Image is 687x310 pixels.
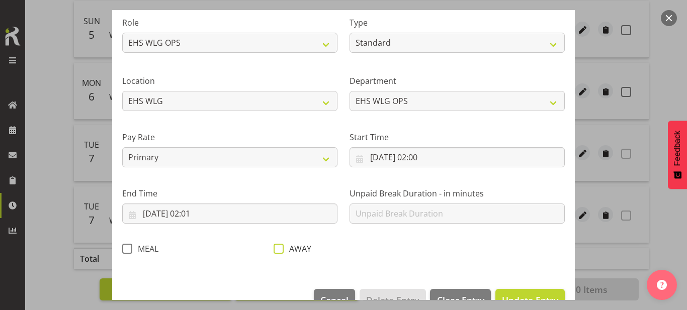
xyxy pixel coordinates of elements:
[366,293,419,306] span: Delete Entry
[284,244,311,254] span: AWAY
[122,75,337,87] label: Location
[122,17,337,29] label: Role
[668,121,687,189] button: Feedback - Show survey
[350,203,565,224] input: Unpaid Break Duration
[350,75,565,87] label: Department
[673,131,682,166] span: Feedback
[132,244,158,254] span: MEAL
[657,280,667,290] img: help-xxl-2.png
[350,147,565,167] input: Click to select...
[502,294,558,306] span: Update Entry
[122,203,337,224] input: Click to select...
[122,131,337,143] label: Pay Rate
[350,131,565,143] label: Start Time
[350,17,565,29] label: Type
[122,187,337,199] label: End Time
[437,293,484,306] span: Clear Entry
[350,187,565,199] label: Unpaid Break Duration - in minutes
[320,293,349,306] span: Cancel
